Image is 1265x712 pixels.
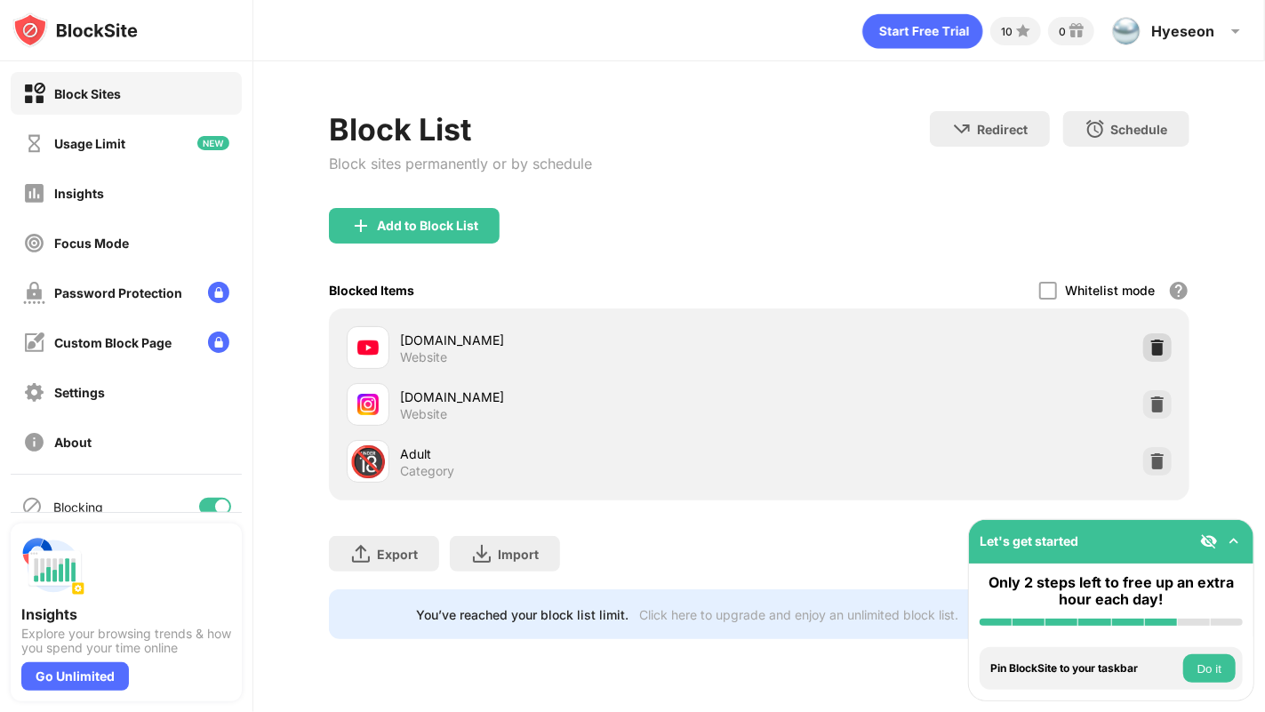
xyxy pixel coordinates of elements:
[400,388,759,406] div: [DOMAIN_NAME]
[862,13,983,49] div: animation
[54,136,125,151] div: Usage Limit
[640,607,959,622] div: Click here to upgrade and enjoy an unlimited block list.
[357,337,379,358] img: favicons
[377,219,478,233] div: Add to Block List
[978,122,1029,137] div: Redirect
[12,12,138,48] img: logo-blocksite.svg
[1059,25,1066,38] div: 0
[23,431,45,453] img: about-off.svg
[54,186,104,201] div: Insights
[21,627,231,655] div: Explore your browsing trends & how you spend your time online
[21,605,231,623] div: Insights
[54,86,121,101] div: Block Sites
[23,232,45,254] img: focus-off.svg
[53,500,103,515] div: Blocking
[23,182,45,204] img: insights-off.svg
[1013,20,1034,42] img: points-small.svg
[1151,22,1214,40] div: Hyeseon
[1001,25,1013,38] div: 10
[208,332,229,353] img: lock-menu.svg
[498,547,539,562] div: Import
[1183,654,1236,683] button: Do it
[21,534,85,598] img: push-insights.svg
[23,282,45,304] img: password-protection-off.svg
[23,332,45,354] img: customize-block-page-off.svg
[980,533,1078,548] div: Let's get started
[400,331,759,349] div: [DOMAIN_NAME]
[400,463,454,479] div: Category
[23,83,45,105] img: block-on.svg
[1111,122,1168,137] div: Schedule
[21,496,43,517] img: blocking-icon.svg
[54,285,182,300] div: Password Protection
[1225,532,1243,550] img: omni-setup-toggle.svg
[400,444,759,463] div: Adult
[400,406,447,422] div: Website
[54,335,172,350] div: Custom Block Page
[23,132,45,155] img: time-usage-off.svg
[1200,532,1218,550] img: eye-not-visible.svg
[197,136,229,150] img: new-icon.svg
[377,547,418,562] div: Export
[1066,283,1156,298] div: Whitelist mode
[329,111,592,148] div: Block List
[23,381,45,404] img: settings-off.svg
[329,155,592,172] div: Block sites permanently or by schedule
[208,282,229,303] img: lock-menu.svg
[349,444,387,480] div: 🔞
[990,662,1179,675] div: Pin BlockSite to your taskbar
[980,574,1243,608] div: Only 2 steps left to free up an extra hour each day!
[357,394,379,415] img: favicons
[54,236,129,251] div: Focus Mode
[329,283,414,298] div: Blocked Items
[21,662,129,691] div: Go Unlimited
[54,385,105,400] div: Settings
[54,435,92,450] div: About
[1112,17,1141,45] img: ACg8ocKsq7cU1gqHPGGLwohYSrTusF1j6u1JEYZMNGurkccy8l3VBGg=s96-c
[417,607,629,622] div: You’ve reached your block list limit.
[400,349,447,365] div: Website
[1066,20,1087,42] img: reward-small.svg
